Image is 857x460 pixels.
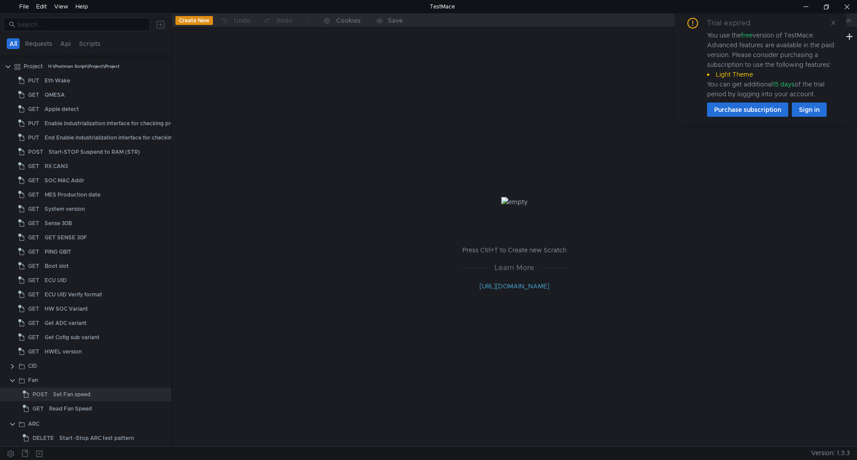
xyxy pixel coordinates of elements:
[462,245,566,255] p: Press Ctrl+T to Create new Scratch
[33,402,44,415] span: GET
[501,197,528,207] img: empty
[277,15,292,26] div: Redo
[45,160,68,173] div: RX CAN3
[45,103,79,116] div: Apple detect
[28,288,39,301] span: GET
[17,20,145,29] input: Search...
[45,74,70,87] div: Eth Wake
[28,202,39,216] span: GET
[487,262,541,273] span: Learn More
[45,245,71,259] div: PING GBIT
[388,17,403,24] div: Save
[28,88,39,102] span: GET
[28,245,39,259] span: GET
[28,231,39,244] span: GET
[45,316,87,330] div: Get ADC variant
[28,417,39,431] div: ARC
[49,145,140,159] div: Start-STOP Suspend to RAM (STR)
[45,274,67,287] div: ECU UID
[707,30,836,99] div: You use the version of TestMace. Advanced features are available in the paid version. Please cons...
[45,259,69,273] div: Boot slot
[479,282,549,290] a: [URL][DOMAIN_NAME]
[792,103,827,117] button: Sign in
[45,174,84,187] div: SOC MAC Addr
[28,174,39,187] span: GET
[24,60,43,73] div: Project
[707,70,836,79] li: Light Theme
[22,38,55,49] button: Requests
[213,14,257,27] button: Undo
[45,345,82,358] div: HWEL version
[28,131,39,144] span: PUT
[45,302,88,316] div: HW SOC Variant
[58,38,74,49] button: Api
[45,131,205,144] div: End Enable industrialization interface for checking protection
[45,231,87,244] div: GET SENSE 30F
[45,202,85,216] div: System version
[811,447,850,460] span: Version: 1.3.3
[28,188,39,201] span: GET
[28,103,39,116] span: GET
[28,217,39,230] span: GET
[48,60,120,73] div: H:\Postman Script\Project\Project
[707,103,788,117] button: Purchase subscription
[45,288,102,301] div: ECU UID Verify format
[28,259,39,273] span: GET
[28,145,43,159] span: POST
[45,331,100,344] div: Get Cofig sub variant
[28,274,39,287] span: GET
[28,359,37,373] div: CID
[28,345,39,358] span: GET
[45,188,100,201] div: MES Production date
[741,31,753,39] span: free
[45,117,193,130] div: Enable industrialization interface for checking protection
[28,302,39,316] span: GET
[707,18,761,29] div: Trial expired
[53,388,91,401] div: Set Fan speed
[28,374,38,387] div: Fan
[28,331,39,344] span: GET
[76,38,103,49] button: Scripts
[28,117,39,130] span: PUT
[234,15,250,26] div: Undo
[33,388,48,401] span: POST
[28,316,39,330] span: GET
[45,88,65,102] div: QMESA
[53,446,100,459] div: ARC power on-off
[45,217,72,230] div: Sense 30B
[28,160,39,173] span: GET
[59,431,134,445] div: Start -Stop ARC test pattern
[28,74,39,87] span: PUT
[7,38,20,49] button: All
[773,80,795,88] span: 15 days
[49,402,92,415] div: Read Fan Speed
[257,14,299,27] button: Redo
[175,16,213,25] button: Create New
[336,15,361,26] div: Cookies
[707,79,836,99] div: You can get additional of the trial period by logging into your account.
[33,446,48,459] span: POST
[33,431,54,445] span: DELETE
